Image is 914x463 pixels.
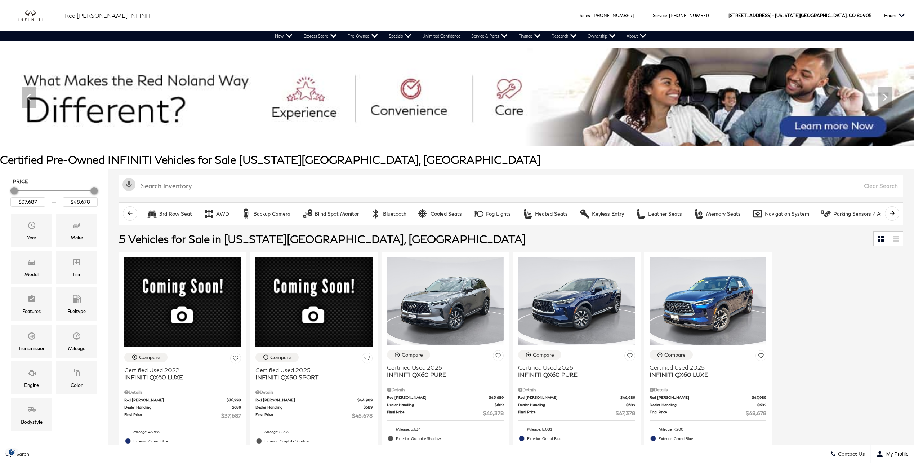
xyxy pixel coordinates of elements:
[885,206,899,221] button: scroll right
[821,208,831,219] div: Parking Sensors / Assist
[473,208,484,219] div: Fog Lights
[124,366,241,381] a: Certified Used 2022INFINITI QX60 LUXE
[387,395,504,400] a: Red [PERSON_NAME] $45,689
[72,330,81,344] span: Mileage
[269,31,298,41] a: New
[124,405,241,410] a: Dealer Handling $689
[221,412,241,419] span: $37,687
[11,361,52,394] div: EngineEngine
[414,206,466,221] button: Cooled SeatsCooled Seats
[817,206,895,221] button: Parking Sensors / AssistParking Sensors / Assist
[667,13,668,18] span: :
[352,412,373,419] span: $45,678
[650,409,766,417] a: Final Price $48,678
[706,211,741,217] div: Memory Seats
[518,402,626,407] span: Dealer Handling
[72,270,81,278] div: Trim
[469,133,476,140] span: Go to slide 4
[486,211,511,217] div: Fog Lights
[765,211,809,217] div: Navigation System
[370,208,381,219] div: Bluetooth
[22,307,41,315] div: Features
[518,206,572,221] button: Heated SeatsHeated Seats
[119,232,526,245] span: 5 Vehicles for Sale in [US_STATE][GEOGRAPHIC_DATA], [GEOGRAPHIC_DATA]
[418,208,429,219] div: Cooled Seats
[752,208,763,219] div: Navigation System
[417,31,466,41] a: Unlimited Confidence
[4,448,20,456] img: Opt-Out Icon
[650,424,766,434] li: Mileage: 7,200
[139,354,160,361] div: Compare
[579,208,590,219] div: Keyless Entry
[241,208,251,219] div: Backup Camera
[72,367,81,381] span: Color
[124,374,236,381] span: INFINITI QX60 LUXE
[489,395,504,400] span: $45,689
[230,353,241,366] button: Save Vehicle
[387,395,489,400] span: Red [PERSON_NAME]
[159,211,192,217] div: 3rd Row Seat
[650,371,761,378] span: INFINITI QX60 LUXE
[626,402,635,407] span: $689
[387,424,504,434] li: Mileage: 5,634
[27,367,36,381] span: Engine
[483,409,504,417] span: $46,378
[255,366,372,381] a: Certified Used 2025INFINITI QX50 SPORT
[533,352,554,358] div: Compare
[728,13,871,18] a: [STREET_ADDRESS] • [US_STATE][GEOGRAPHIC_DATA], CO 80905
[387,387,504,393] div: Pricing Details - INFINITI QX60 PURE
[21,418,43,426] div: Bodystyle
[11,398,52,431] div: BodystyleBodystyle
[22,87,36,108] div: Previous
[216,211,229,217] div: AWD
[752,395,766,400] span: $47,989
[650,402,766,407] a: Dealer Handling $689
[690,206,745,221] button: Memory SeatsMemory Seats
[648,211,682,217] div: Leather Seats
[124,397,241,403] a: Red [PERSON_NAME] $36,998
[582,31,621,41] a: Ownership
[24,270,39,278] div: Model
[255,412,372,419] a: Final Price $45,678
[650,364,766,378] a: Certified Used 2025INFINITI QX60 LUXE
[366,206,410,221] button: BluetoothBluetooth
[624,350,635,363] button: Save Vehicle
[518,364,635,378] a: Certified Used 2025INFINITI QX60 PURE
[546,31,582,41] a: Research
[27,219,36,234] span: Year
[255,353,299,362] button: Compare Vehicle
[253,211,290,217] div: Backup Camera
[387,364,504,378] a: Certified Used 2025INFINITI QX60 PURE
[56,214,97,247] div: MakeMake
[522,208,533,219] div: Heated Seats
[27,293,36,307] span: Features
[56,287,97,321] div: FueltypeFueltype
[255,397,372,403] a: Red [PERSON_NAME] $44,989
[11,325,52,358] div: TransmissionTransmission
[518,371,629,378] span: INFINITI QX60 PURE
[459,133,466,140] span: Go to slide 3
[364,405,373,410] span: $689
[650,409,746,417] span: Final Price
[255,405,363,410] span: Dealer Handling
[650,364,761,371] span: Certified Used 2025
[11,287,52,321] div: FeaturesFeatures
[124,257,241,347] img: 2022 INFINITI QX60 LUXE
[513,31,546,41] a: Finance
[878,87,892,108] div: Next
[387,371,498,378] span: INFINITI QX60 PURE
[72,293,81,307] span: Fueltype
[518,387,635,393] div: Pricing Details - INFINITI QX60 PURE
[527,435,635,442] span: Exterior: Grand Blue
[68,344,85,352] div: Mileage
[653,13,667,18] span: Service
[27,256,36,270] span: Model
[836,451,865,457] span: Contact Us
[65,12,153,19] span: Red [PERSON_NAME] INFINITI
[133,437,241,445] span: Exterior: Grand Blue
[56,251,97,284] div: TrimTrim
[147,208,157,219] div: 3rd Row Seat
[72,219,81,234] span: Make
[387,402,495,407] span: Dealer Handling
[18,344,45,352] div: Transmission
